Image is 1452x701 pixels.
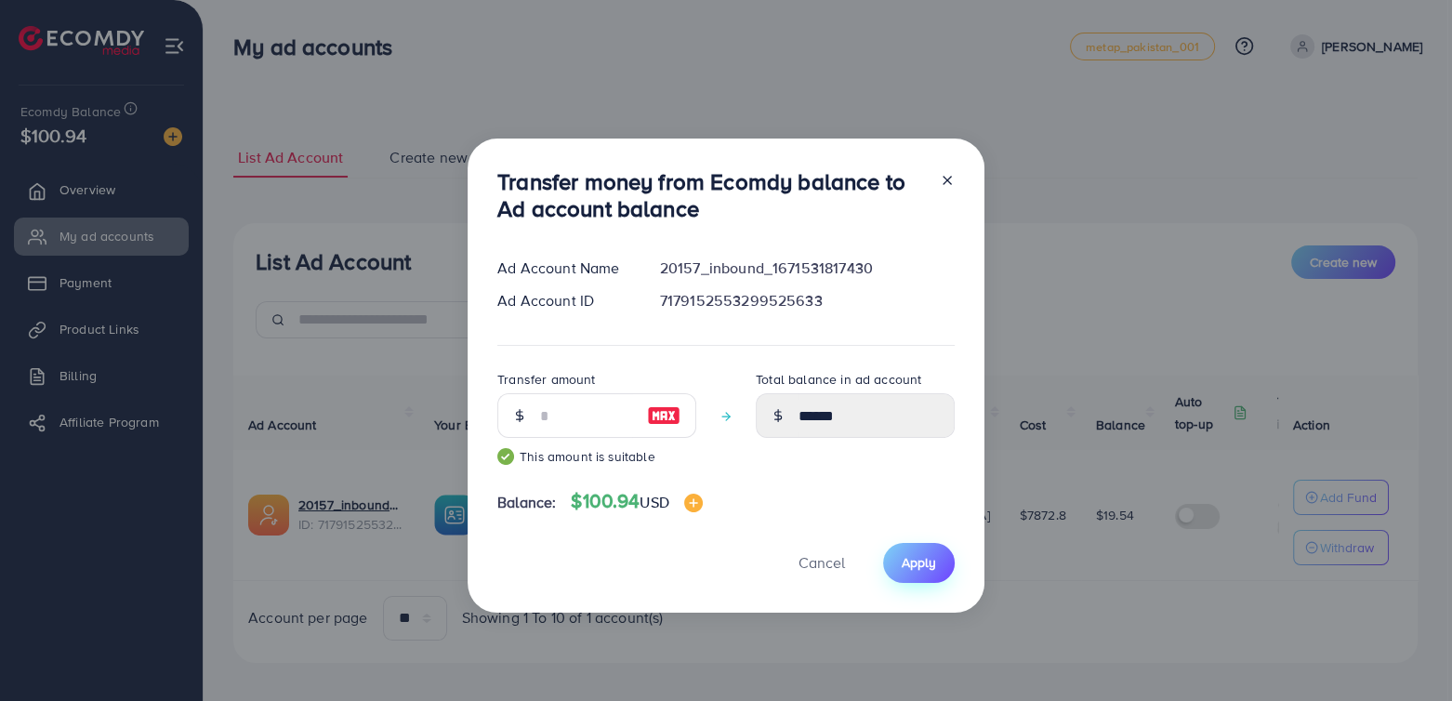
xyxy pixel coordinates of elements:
[640,492,668,512] span: USD
[482,290,645,311] div: Ad Account ID
[647,404,680,427] img: image
[482,258,645,279] div: Ad Account Name
[497,448,514,465] img: guide
[497,168,925,222] h3: Transfer money from Ecomdy balance to Ad account balance
[497,492,556,513] span: Balance:
[571,490,703,513] h4: $100.94
[883,543,955,583] button: Apply
[645,258,970,279] div: 20157_inbound_1671531817430
[1373,617,1438,687] iframe: Chat
[799,552,845,573] span: Cancel
[902,553,936,572] span: Apply
[684,494,703,512] img: image
[645,290,970,311] div: 7179152553299525633
[497,447,696,466] small: This amount is suitable
[756,370,921,389] label: Total balance in ad account
[775,543,868,583] button: Cancel
[497,370,595,389] label: Transfer amount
